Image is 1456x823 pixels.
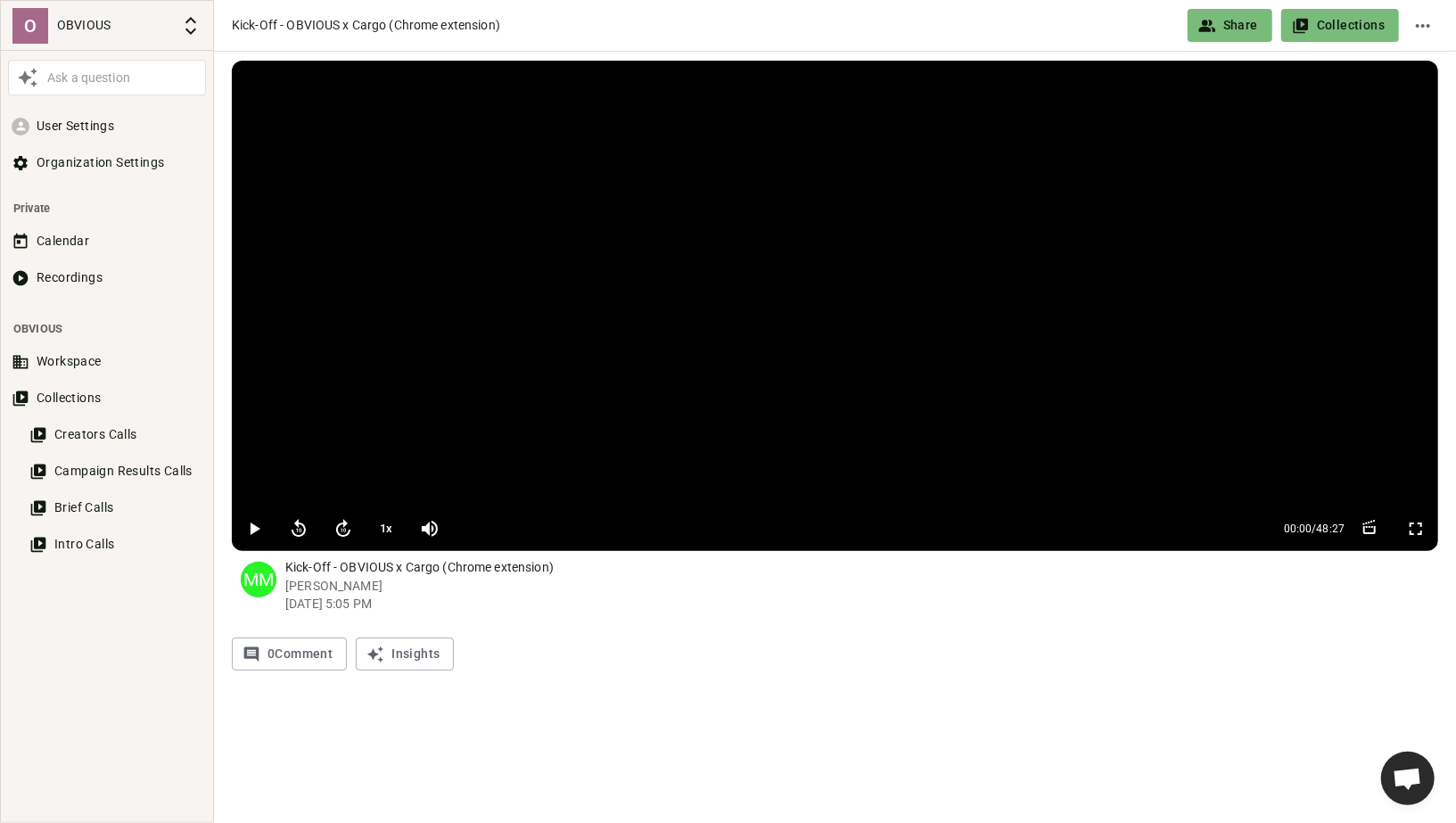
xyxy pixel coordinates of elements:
[8,146,206,179] button: Organization Settings
[43,69,202,87] div: Ask a question
[370,511,403,547] button: 1x
[26,491,206,524] button: Brief Calls
[8,382,206,415] button: Collections
[1408,9,1438,42] button: Edit name
[232,638,347,671] button: 0Comment
[285,558,1438,577] p: Kick-Off - OBVIOUS x Cargo (Chrome extension)
[8,345,206,378] button: Workspace
[8,192,206,225] li: Private
[12,8,48,44] div: O
[8,110,206,143] button: User Settings
[26,455,206,488] button: Campaign Results Calls
[57,16,173,35] p: OBVIOUS
[8,312,206,345] li: OBVIOUS
[8,225,206,258] button: Calendar
[26,528,206,561] button: Intro Calls
[241,562,276,597] div: MM
[1284,521,1345,537] span: 00:00 / 48:27
[12,62,43,93] button: Awesile Icon
[1281,9,1399,42] button: Share video
[232,16,1179,35] div: Kick-Off - OBVIOUS x Cargo (Chrome extension)
[285,577,1438,613] p: [PERSON_NAME] [DATE] 5:05 PM
[1381,752,1435,805] div: Ouvrir le chat
[8,261,206,294] button: Recordings
[26,418,206,451] button: Creators Calls
[356,638,454,671] button: Insights
[1188,9,1272,42] button: Share video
